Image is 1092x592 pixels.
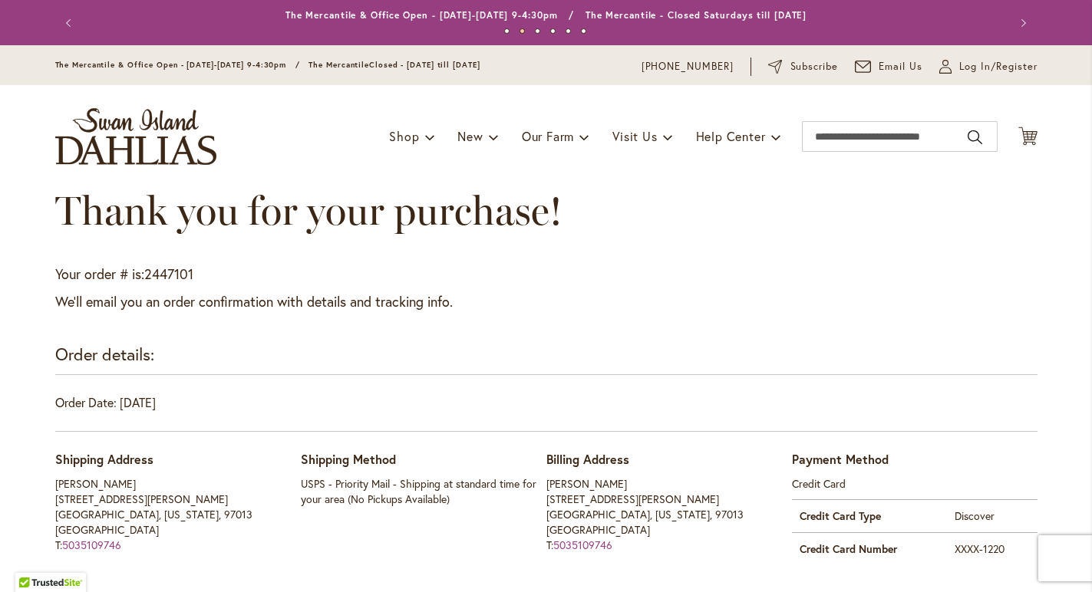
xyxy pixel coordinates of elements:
span: Visit Us [612,128,657,144]
span: Our Farm [522,128,574,144]
span: Log In/Register [959,59,1038,74]
a: store logo [55,108,216,165]
span: Billing Address [546,451,629,467]
button: 3 of 6 [535,28,540,34]
span: Closed - [DATE] till [DATE] [369,60,480,70]
th: Credit Card Number [792,532,948,565]
div: Order Date: [DATE] [55,394,1038,432]
span: Subscribe [790,59,839,74]
span: The Mercantile & Office Open - [DATE]-[DATE] 9-4:30pm / The Mercantile [55,60,370,70]
td: Discover [947,499,1037,532]
p: Your order # is: [55,265,1038,284]
a: Log In/Register [939,59,1038,74]
div: USPS - Priority Mail - Shipping at standard time for your area (No Pickups Available) [301,476,546,507]
button: Next [1007,8,1038,38]
a: The Mercantile & Office Open - [DATE]-[DATE] 9-4:30pm / The Mercantile - Closed Saturdays till [D... [285,9,807,21]
button: 2 of 6 [520,28,525,34]
th: Credit Card Type [792,499,948,532]
span: Help Center [696,128,766,144]
span: Thank you for your purchase! [55,186,562,235]
span: 2447101 [144,265,193,283]
a: 5035109746 [553,538,612,552]
button: 4 of 6 [550,28,556,34]
span: Shipping Address [55,451,153,467]
span: Payment Method [792,451,889,467]
iframe: Launch Accessibility Center [12,538,54,580]
span: Email Us [879,59,922,74]
button: 5 of 6 [566,28,571,34]
td: XXXX-1220 [947,532,1037,565]
a: Email Us [855,59,922,74]
span: Shipping Method [301,451,396,467]
a: Subscribe [768,59,838,74]
p: We'll email you an order confirmation with details and tracking info. [55,292,1038,312]
dt: Credit Card [792,476,1038,492]
address: [PERSON_NAME] [STREET_ADDRESS][PERSON_NAME] [GEOGRAPHIC_DATA], [US_STATE], 97013 [GEOGRAPHIC_DATA... [55,476,301,553]
button: 1 of 6 [504,28,510,34]
span: Shop [389,128,419,144]
a: 5035109746 [62,538,121,552]
a: [PHONE_NUMBER] [642,59,734,74]
address: [PERSON_NAME] [STREET_ADDRESS][PERSON_NAME] [GEOGRAPHIC_DATA], [US_STATE], 97013 [GEOGRAPHIC_DATA... [546,476,792,553]
span: New [457,128,483,144]
button: 6 of 6 [581,28,586,34]
strong: Order details: [55,343,154,365]
button: Previous [55,8,86,38]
